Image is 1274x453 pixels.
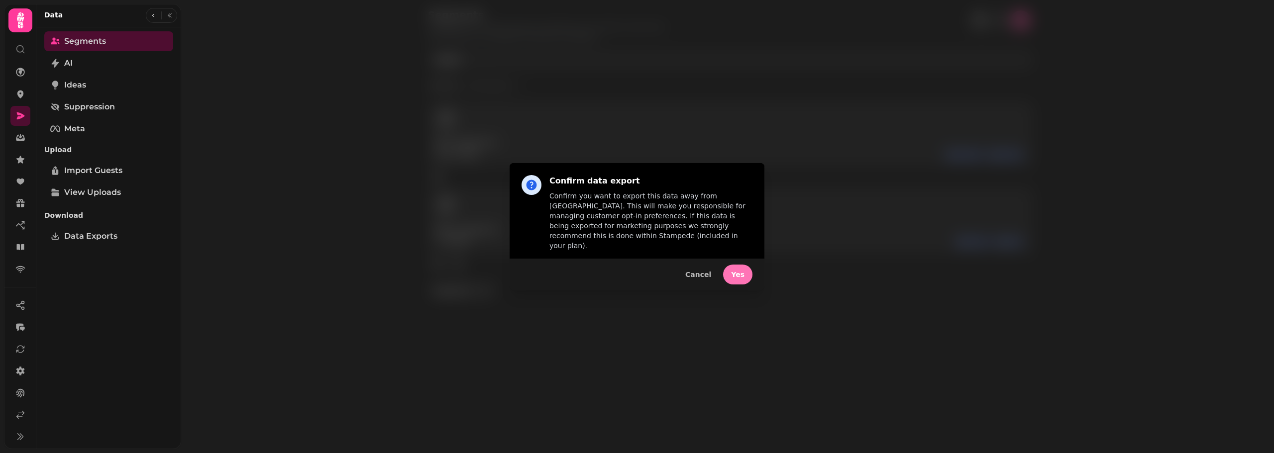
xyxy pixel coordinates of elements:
p: Confirm you want to export this data away from [GEOGRAPHIC_DATA]. This will make you responsible ... [549,191,752,251]
p: Upload [44,141,173,159]
a: AI [44,53,173,73]
span: AI [64,57,73,69]
span: View Uploads [64,186,121,198]
a: Segments [44,31,173,51]
h2: Confirm data export [549,175,752,187]
a: Ideas [44,75,173,95]
a: Suppression [44,97,173,117]
a: Meta [44,119,173,139]
p: Download [44,206,173,224]
span: Import Guests [64,165,122,177]
span: Cancel [685,271,711,278]
a: Import Guests [44,161,173,181]
button: Cancel [677,265,719,284]
a: View Uploads [44,182,173,202]
span: Data Exports [64,230,117,242]
span: Yes [731,271,744,278]
span: Segments [64,35,106,47]
nav: Tabs [36,27,181,449]
span: Ideas [64,79,86,91]
h2: Data [44,10,63,20]
a: Data Exports [44,226,173,246]
span: Suppression [64,101,115,113]
button: Yes [723,265,752,284]
span: Meta [64,123,85,135]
